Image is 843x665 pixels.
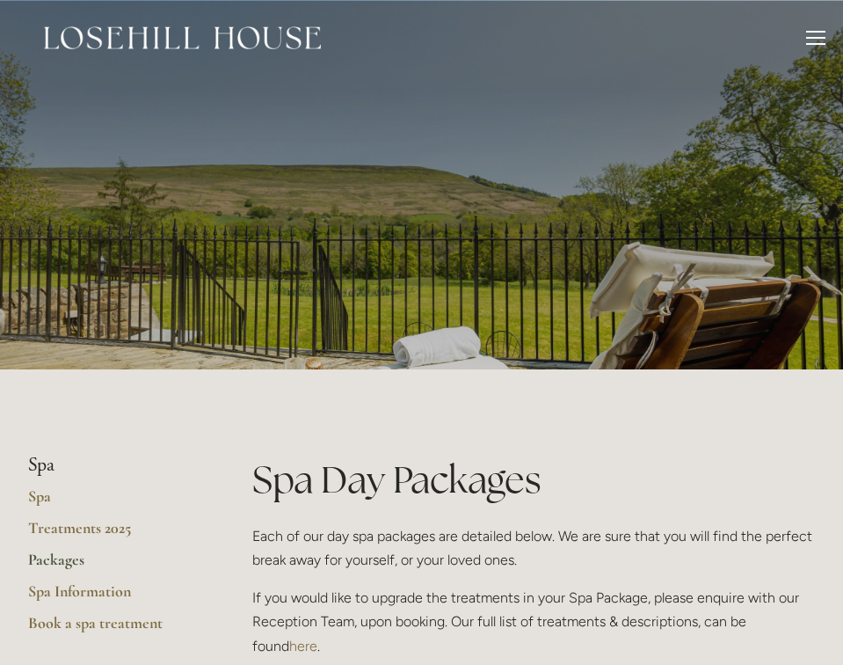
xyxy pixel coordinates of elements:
[28,581,196,613] a: Spa Information
[28,486,196,518] a: Spa
[28,518,196,550] a: Treatments 2025
[28,550,196,581] a: Packages
[252,454,815,506] h1: Spa Day Packages
[252,586,815,658] p: If you would like to upgrade the treatments in your Spa Package, please enquire with our Receptio...
[44,26,321,49] img: Losehill House
[252,524,815,572] p: Each of our day spa packages are detailed below. We are sure that you will find the perfect break...
[28,613,196,645] a: Book a spa treatment
[289,638,317,654] a: here
[28,454,196,477] li: Spa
